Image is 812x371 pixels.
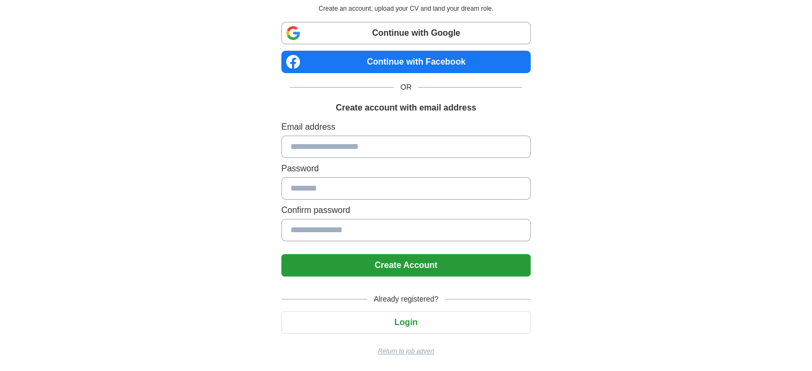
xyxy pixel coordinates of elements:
[281,22,531,44] a: Continue with Google
[281,121,531,133] label: Email address
[281,162,531,175] label: Password
[336,101,476,114] h1: Create account with email address
[281,204,531,217] label: Confirm password
[367,294,445,305] span: Already registered?
[394,82,418,93] span: OR
[281,254,531,277] button: Create Account
[281,311,531,334] button: Login
[281,346,531,356] a: Return to job advert
[281,318,531,327] a: Login
[281,51,531,73] a: Continue with Facebook
[283,4,529,13] p: Create an account, upload your CV and land your dream role.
